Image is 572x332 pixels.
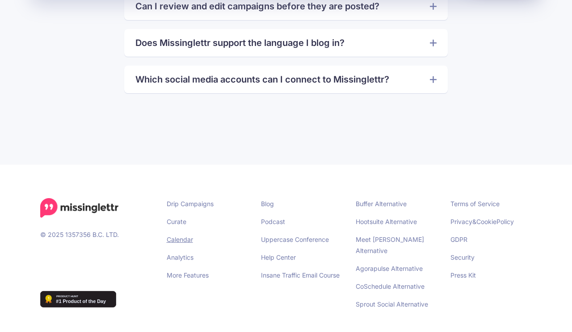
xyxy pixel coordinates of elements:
a: Press Kit [450,271,476,279]
a: Terms of Service [450,200,500,207]
a: Security [450,253,475,261]
a: Help Center [261,253,296,261]
img: Missinglettr - Social Media Marketing for content focused teams | Product Hunt [40,291,116,307]
div: © 2025 1357356 B.C. LTD. [34,198,160,316]
a: More Features [167,271,209,279]
a: Drip Campaigns [167,200,214,207]
a: Blog [261,200,274,207]
a: Analytics [167,253,193,261]
a: GDPR [450,236,467,243]
a: Buffer Alternative [356,200,407,207]
a: Does Missinglettr support the language I blog in? [135,36,436,50]
a: Curate [167,218,186,225]
a: Meet [PERSON_NAME] Alternative [356,236,424,254]
a: Which social media accounts can I connect to Missinglettr? [135,72,436,87]
a: Hootsuite Alternative [356,218,417,225]
a: Calendar [167,236,193,243]
li: & Policy [450,216,532,227]
a: Insane Traffic Email Course [261,271,340,279]
a: Podcast [261,218,285,225]
a: CoSchedule Alternative [356,282,425,290]
a: Sprout Social Alternative [356,300,428,308]
a: Uppercase Conference [261,236,329,243]
a: Agorapulse Alternative [356,265,423,272]
a: Privacy [450,218,472,225]
a: Cookie [476,218,496,225]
